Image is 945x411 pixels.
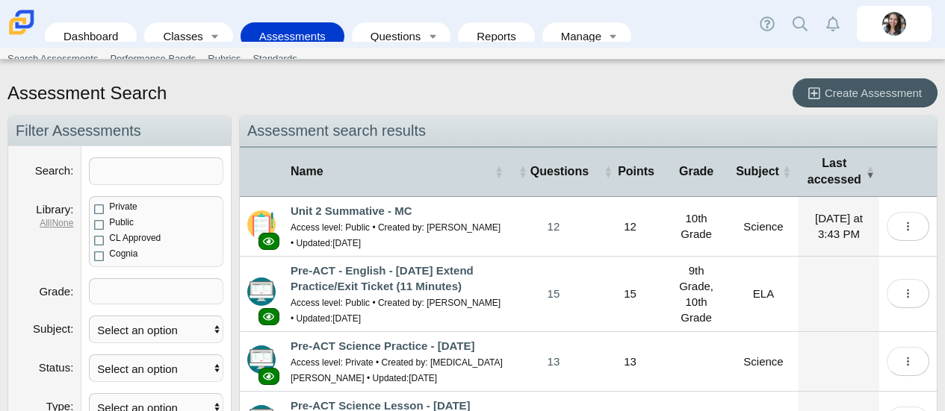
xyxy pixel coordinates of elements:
[247,210,276,239] img: type-scannable.svg
[782,164,791,179] span: Subject : Activate to sort
[36,203,73,216] label: Library
[39,285,73,298] label: Grade
[7,81,167,106] h1: Assessment Search
[359,22,422,50] a: Questions
[672,163,721,180] span: Grade
[109,217,134,228] span: Public
[39,361,74,374] label: Status
[616,163,657,180] span: Points
[882,12,906,36] img: emma.shaffer.oqibq1
[409,373,437,383] time: Mar 1, 2024 at 12:06 PM
[495,164,504,179] span: Name : Activate to sort
[664,197,728,257] td: 10th Grade
[89,278,223,304] tags: ​
[291,298,501,324] small: Access level: Public • Created by: [PERSON_NAME] • Updated:
[16,217,73,230] dfn: |
[6,28,37,40] a: Carmen School of Science & Technology
[887,212,929,241] button: More options
[109,248,137,259] span: Cognia
[247,277,276,306] img: type-advanced.svg
[825,87,922,99] span: Create Assessment
[40,218,49,228] a: All
[604,164,613,179] span: Points : Activate to sort
[332,313,361,324] time: Apr 1, 2024 at 10:06 AM
[596,332,664,392] td: 13
[518,164,527,179] span: Questions : Activate to sort
[530,163,589,180] span: Questions
[202,48,247,70] a: Rubrics
[205,22,226,50] a: Toggle expanded
[511,257,596,331] a: 15
[248,22,337,50] a: Assessments
[596,257,664,332] td: 15
[736,163,779,180] span: Subject
[291,357,503,383] small: Access level: Private • Created by: [MEDICAL_DATA][PERSON_NAME] • Updated:
[291,163,492,180] span: Name
[35,164,74,177] label: Search
[109,201,137,212] span: Private
[603,22,624,50] a: Toggle expanded
[247,48,303,70] a: Standards
[152,22,204,50] a: Classes
[887,347,929,376] button: More options
[1,48,104,70] a: Search Assessments
[291,204,412,217] a: Unit 2 Summative - MC
[422,22,443,50] a: Toggle expanded
[291,339,474,352] a: Pre-ACT Science Practice - [DATE]
[511,332,596,391] a: 13
[109,233,161,243] span: CL Approved
[8,116,231,146] h2: Filter Assessments
[6,7,37,38] img: Carmen School of Science & Technology
[291,222,501,248] small: Access level: Public • Created by: [PERSON_NAME] • Updated:
[52,22,129,50] a: Dashboard
[793,78,938,107] a: Create Assessment
[728,332,799,392] td: Science
[511,197,596,256] a: 12
[728,257,799,332] td: ELA
[887,279,929,308] button: More options
[857,6,932,42] a: emma.shaffer.oqibq1
[550,22,603,50] a: Manage
[332,238,361,248] time: Oct 8, 2024 at 11:17 AM
[247,345,276,374] img: type-advanced.svg
[815,212,863,240] time: Oct 8, 2025 at 3:43 PM
[33,322,73,335] label: Subject
[465,22,527,50] a: Reports
[866,164,872,179] span: Last accessed : Activate to remove sorting
[728,197,799,257] td: Science
[291,264,474,292] a: Pre-ACT - English - [DATE] Extend Practice/Exit Ticket (11 Minutes)
[104,48,202,70] a: Performance Bands
[596,197,664,257] td: 12
[817,7,849,40] a: Alerts
[664,257,728,332] td: 9th Grade, 10th Grade
[52,218,74,228] a: None
[806,155,863,189] span: Last accessed
[240,116,937,146] h2: Assessment search results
